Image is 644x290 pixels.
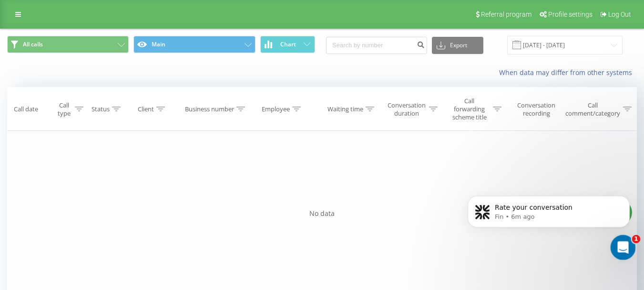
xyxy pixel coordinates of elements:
[7,36,129,53] button: All calls
[453,176,644,264] iframe: Intercom notifications message
[611,235,636,260] iframe: Intercom live chat
[432,37,483,54] button: Export
[7,209,637,218] div: No data
[23,41,43,48] span: All calls
[548,11,593,18] span: Profile settings
[92,105,110,113] div: Status
[481,11,532,18] span: Referral program
[14,105,38,113] div: Call date
[133,36,255,53] button: Main
[565,101,621,118] div: Call comment/category
[449,97,491,121] div: Call forwarding scheme title
[138,105,154,113] div: Client
[280,41,296,48] span: Chart
[326,37,427,54] input: Search by number
[327,105,363,113] div: Waiting time
[260,36,315,53] button: Chart
[55,101,73,118] div: Call type
[499,68,637,77] a: When data may differ from other systems
[608,11,631,18] span: Log Out
[262,105,290,113] div: Employee
[185,105,234,113] div: Business number
[512,101,561,118] div: Conversation recording
[387,101,427,118] div: Conversation duration
[632,235,641,244] span: 1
